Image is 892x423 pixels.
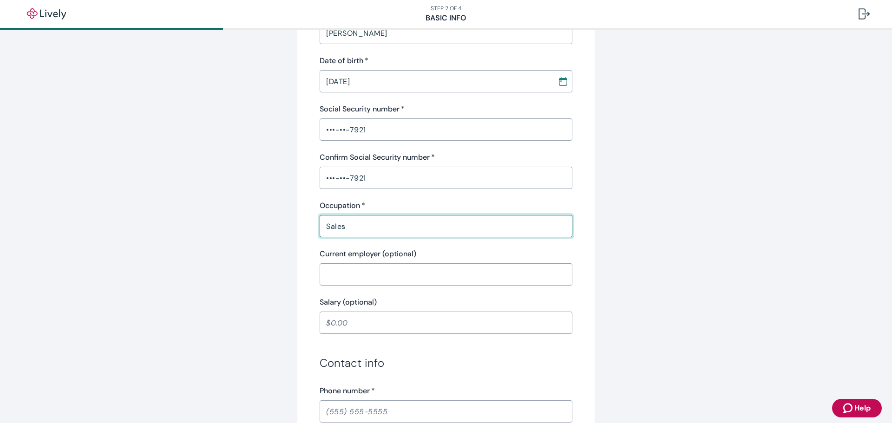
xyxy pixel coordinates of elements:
[558,77,568,86] svg: Calendar
[320,200,365,211] label: Occupation
[832,399,882,417] button: Zendesk support iconHelp
[320,356,572,370] h3: Contact info
[320,169,572,187] input: ••• - •• - ••••
[320,385,375,397] label: Phone number
[843,403,854,414] svg: Zendesk support icon
[320,402,572,421] input: (555) 555-5555
[320,313,572,332] input: $0.00
[320,104,405,115] label: Social Security number
[320,72,551,91] input: MM / DD / YYYY
[320,297,377,308] label: Salary (optional)
[320,152,435,163] label: Confirm Social Security number
[854,403,871,414] span: Help
[851,3,877,25] button: Log out
[320,120,572,139] input: ••• - •• - ••••
[320,55,368,66] label: Date of birth
[320,248,416,260] label: Current employer (optional)
[20,8,72,20] img: Lively
[555,73,571,90] button: Choose date, selected date is Feb 26, 1964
